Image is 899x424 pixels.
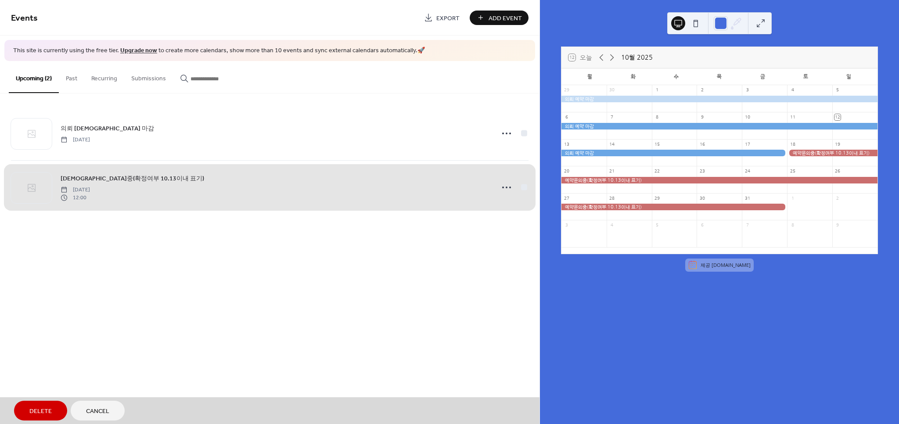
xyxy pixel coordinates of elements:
div: 16 [699,141,705,147]
div: 5 [834,87,841,93]
div: 25 [790,169,796,175]
div: 4 [790,87,796,93]
div: 19 [834,141,841,147]
button: Cancel [71,401,125,420]
div: 금 [741,68,784,85]
button: Add Event [470,11,529,25]
div: 의뢰 예약 마감 [561,150,787,156]
button: Past [59,61,84,92]
button: Upcoming (2) [9,61,59,93]
div: 8 [790,223,796,229]
a: Upgrade now [120,45,157,57]
div: 9 [699,114,705,120]
div: 22 [654,169,660,175]
span: Cancel [86,407,109,416]
div: 4 [609,223,615,229]
div: 26 [834,169,841,175]
div: 2 [834,195,841,201]
div: 1 [654,87,660,93]
div: 3 [564,223,570,229]
div: 의뢰 예약 마감 [561,96,877,102]
a: Export [417,11,466,25]
div: 예약문의중(확정여부 10.13이내 표기) [561,177,877,183]
div: 2 [699,87,705,93]
div: 7 [609,114,615,120]
div: 수 [654,68,698,85]
div: 9 [834,223,841,229]
span: Events [11,10,38,27]
div: 13 [564,141,570,147]
div: 제공 [701,261,751,268]
span: This site is currently using the free tier. to create more calendars, show more than 10 events an... [13,47,425,55]
div: 30 [609,87,615,93]
div: 토 [784,68,827,85]
div: 23 [699,169,705,175]
div: 10 [744,114,751,120]
div: 20 [564,169,570,175]
button: Submissions [124,61,173,92]
div: 일 [827,68,870,85]
div: 의뢰 예약 마감 [561,123,877,129]
span: Add Event [489,14,522,23]
div: 5 [654,223,660,229]
div: 27 [564,195,570,201]
div: 10월 2025 [621,53,653,62]
button: Recurring [84,61,124,92]
div: 12 [834,114,841,120]
div: 30 [699,195,705,201]
div: 15 [654,141,660,147]
div: 6 [564,114,570,120]
a: [DOMAIN_NAME] [712,261,751,268]
div: 31 [744,195,751,201]
div: 8 [654,114,660,120]
div: 목 [698,68,741,85]
div: 1 [790,195,796,201]
div: 화 [611,68,654,85]
span: Delete [29,407,52,416]
div: 14 [609,141,615,147]
div: 29 [654,195,660,201]
div: 7 [744,223,751,229]
div: 3 [744,87,751,93]
div: 예약문의중(확정여부 10.13이내 표기) [787,150,877,156]
div: 24 [744,169,751,175]
button: Delete [14,401,67,420]
span: Export [436,14,460,23]
div: 6 [699,223,705,229]
div: 17 [744,141,751,147]
div: 29 [564,87,570,93]
div: 월 [568,68,611,85]
div: 21 [609,169,615,175]
div: 11 [790,114,796,120]
div: 28 [609,195,615,201]
div: 18 [790,141,796,147]
div: 예약문의중(확정여부 10.13이내 표기) [561,204,787,210]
